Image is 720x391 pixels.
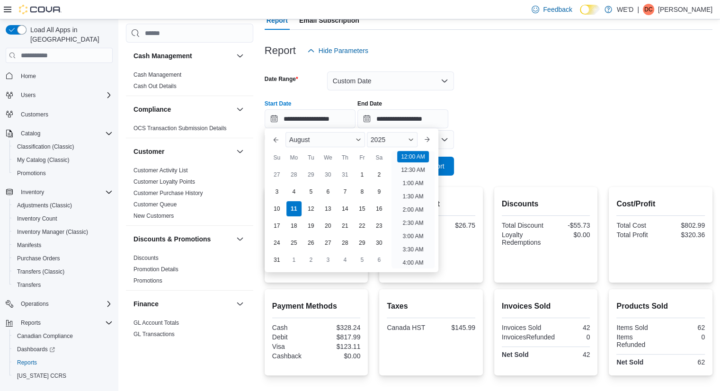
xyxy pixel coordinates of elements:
button: Compliance [234,104,246,115]
div: Tu [303,150,319,165]
div: Canada HST [387,324,429,331]
a: Dashboards [9,343,116,356]
button: Finance [133,299,232,309]
span: Inventory Manager (Classic) [17,228,88,236]
span: GL Transactions [133,330,175,338]
button: Users [2,89,116,102]
div: Discounts & Promotions [126,252,253,290]
div: day-24 [269,235,284,250]
a: Customer Purchase History [133,190,203,196]
span: Customer Purchase History [133,189,203,197]
button: Customer [133,147,232,156]
span: Customers [21,111,48,118]
div: Th [338,150,353,165]
span: Inventory Count [13,213,113,224]
span: Cash Out Details [133,82,177,90]
span: Promotion Details [133,266,178,273]
div: day-20 [320,218,336,233]
span: Users [21,91,36,99]
div: day-30 [320,167,336,182]
div: 62 [663,324,705,331]
div: day-12 [303,201,319,216]
button: [US_STATE] CCRS [9,369,116,382]
div: -$55.73 [548,222,590,229]
div: $26.75 [433,222,475,229]
div: Su [269,150,284,165]
a: Promotions [133,277,162,284]
a: Canadian Compliance [13,330,77,342]
h2: Taxes [387,301,475,312]
button: Canadian Compliance [9,329,116,343]
div: day-31 [338,167,353,182]
label: Start Date [265,100,292,107]
div: Invoices Sold [502,324,544,331]
span: Hide Parameters [319,46,368,55]
span: GL Account Totals [133,319,179,327]
div: Visa [272,343,314,350]
strong: Net Sold [502,351,529,358]
div: Total Profit [616,231,658,239]
label: End Date [357,100,382,107]
div: day-18 [286,218,302,233]
a: Inventory Manager (Classic) [13,226,92,238]
button: Promotions [9,167,116,180]
div: $0.00 [548,231,590,239]
button: Reports [17,317,44,329]
div: day-29 [303,167,319,182]
span: Purchase Orders [17,255,60,262]
span: Load All Apps in [GEOGRAPHIC_DATA] [27,25,113,44]
h3: Cash Management [133,51,192,61]
a: Purchase Orders [13,253,64,264]
h3: Report [265,45,296,56]
a: Reports [13,357,41,368]
span: My Catalog (Classic) [17,156,70,164]
span: Promotions [13,168,113,179]
div: day-5 [355,252,370,267]
button: Customers [2,107,116,121]
span: Washington CCRS [13,370,113,382]
h2: Products Sold [616,301,705,312]
div: $145.99 [433,324,475,331]
div: $817.99 [318,333,360,341]
span: Canadian Compliance [17,332,73,340]
h2: Payment Methods [272,301,361,312]
a: [US_STATE] CCRS [13,370,70,382]
div: Fr [355,150,370,165]
button: Open list of options [441,136,448,143]
span: Inventory [21,188,44,196]
div: day-4 [338,252,353,267]
div: Total Discount [502,222,544,229]
h2: Cost/Profit [616,198,705,210]
a: GL Account Totals [133,320,179,326]
h3: Compliance [133,105,171,114]
a: OCS Transaction Submission Details [133,125,227,132]
div: day-30 [372,235,387,250]
span: Transfers (Classic) [17,268,64,275]
div: Button. Open the month selector. August is currently selected. [285,132,365,147]
div: day-9 [372,184,387,199]
a: Discounts [133,255,159,261]
a: GL Transactions [133,331,175,338]
button: Transfers (Classic) [9,265,116,278]
span: Cash Management [133,71,181,79]
strong: Net Sold [616,358,643,366]
span: Adjustments (Classic) [17,202,72,209]
div: day-16 [372,201,387,216]
span: Adjustments (Classic) [13,200,113,211]
li: 3:30 AM [399,244,427,255]
button: Manifests [9,239,116,252]
div: day-6 [320,184,336,199]
span: Feedback [543,5,572,14]
span: Promotions [133,277,162,284]
div: day-17 [269,218,284,233]
button: Adjustments (Classic) [9,199,116,212]
div: day-8 [355,184,370,199]
button: Reports [9,356,116,369]
div: $123.11 [318,343,360,350]
a: Customer Activity List [133,167,188,174]
div: day-22 [355,218,370,233]
h3: Customer [133,147,164,156]
span: Home [17,70,113,81]
span: Canadian Compliance [13,330,113,342]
